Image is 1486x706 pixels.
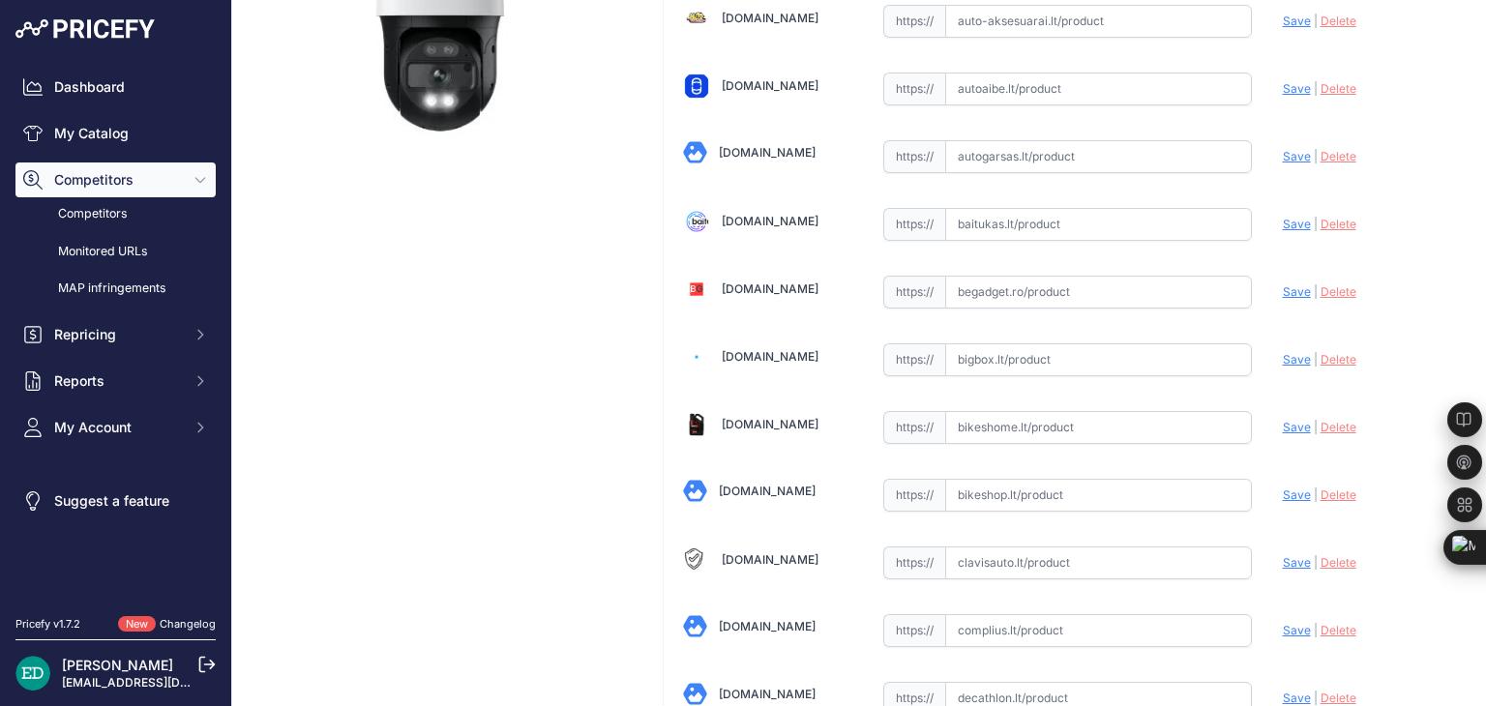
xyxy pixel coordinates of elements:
[945,140,1252,173] input: autogarsas.lt/product
[883,479,945,512] span: https://
[945,343,1252,376] input: bigbox.lt/product
[722,214,818,228] a: [DOMAIN_NAME]
[722,417,818,431] a: [DOMAIN_NAME]
[1283,623,1311,637] span: Save
[1314,217,1318,231] span: |
[1283,14,1311,28] span: Save
[1321,14,1356,28] span: Delete
[118,616,156,632] span: New
[62,657,173,673] a: [PERSON_NAME]
[1314,284,1318,299] span: |
[1314,352,1318,367] span: |
[15,272,216,306] a: MAP infringements
[1314,691,1318,705] span: |
[945,276,1252,309] input: begadget.ro/product
[15,235,216,269] a: Monitored URLs
[1314,14,1318,28] span: |
[883,208,945,241] span: https://
[1321,691,1356,705] span: Delete
[54,418,181,437] span: My Account
[1283,691,1311,705] span: Save
[719,687,816,701] a: [DOMAIN_NAME]
[15,162,216,197] button: Competitors
[1283,487,1311,502] span: Save
[883,73,945,105] span: https://
[54,371,181,391] span: Reports
[1321,420,1356,434] span: Delete
[62,675,264,690] a: [EMAIL_ADDRESS][DOMAIN_NAME]
[719,145,816,160] a: [DOMAIN_NAME]
[945,411,1252,444] input: bikeshome.lt/product
[1283,420,1311,434] span: Save
[945,546,1252,579] input: clavisauto.lt/product
[160,617,216,631] a: Changelog
[883,411,945,444] span: https://
[15,364,216,398] button: Reports
[1283,149,1311,163] span: Save
[1314,623,1318,637] span: |
[722,11,818,25] a: [DOMAIN_NAME]
[1283,284,1311,299] span: Save
[945,5,1252,38] input: auto-aksesuarai.lt/product
[15,197,216,231] a: Competitors
[1314,149,1318,163] span: |
[1321,217,1356,231] span: Delete
[1314,81,1318,96] span: |
[719,619,816,633] a: [DOMAIN_NAME]
[722,349,818,364] a: [DOMAIN_NAME]
[15,317,216,352] button: Repricing
[1283,352,1311,367] span: Save
[54,325,181,344] span: Repricing
[883,276,945,309] span: https://
[15,70,216,104] a: Dashboard
[1321,149,1356,163] span: Delete
[945,208,1252,241] input: baitukas.lt/product
[719,484,816,498] a: [DOMAIN_NAME]
[883,614,945,647] span: https://
[15,410,216,445] button: My Account
[54,170,181,190] span: Competitors
[1314,487,1318,502] span: |
[883,5,945,38] span: https://
[883,343,945,376] span: https://
[1321,352,1356,367] span: Delete
[722,78,818,93] a: [DOMAIN_NAME]
[722,281,818,296] a: [DOMAIN_NAME]
[883,140,945,173] span: https://
[945,73,1252,105] input: autoaibe.lt/product
[1321,487,1356,502] span: Delete
[945,614,1252,647] input: complius.lt/product
[722,552,818,567] a: [DOMAIN_NAME]
[15,116,216,151] a: My Catalog
[1314,555,1318,570] span: |
[1321,623,1356,637] span: Delete
[15,484,216,518] a: Suggest a feature
[15,19,155,39] img: Pricefy Logo
[1314,420,1318,434] span: |
[1283,555,1311,570] span: Save
[1321,555,1356,570] span: Delete
[1283,217,1311,231] span: Save
[15,616,80,632] div: Pricefy v1.7.2
[1283,81,1311,96] span: Save
[1321,284,1356,299] span: Delete
[883,546,945,579] span: https://
[15,70,216,593] nav: Sidebar
[1321,81,1356,96] span: Delete
[945,479,1252,512] input: bikeshop.lt/product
